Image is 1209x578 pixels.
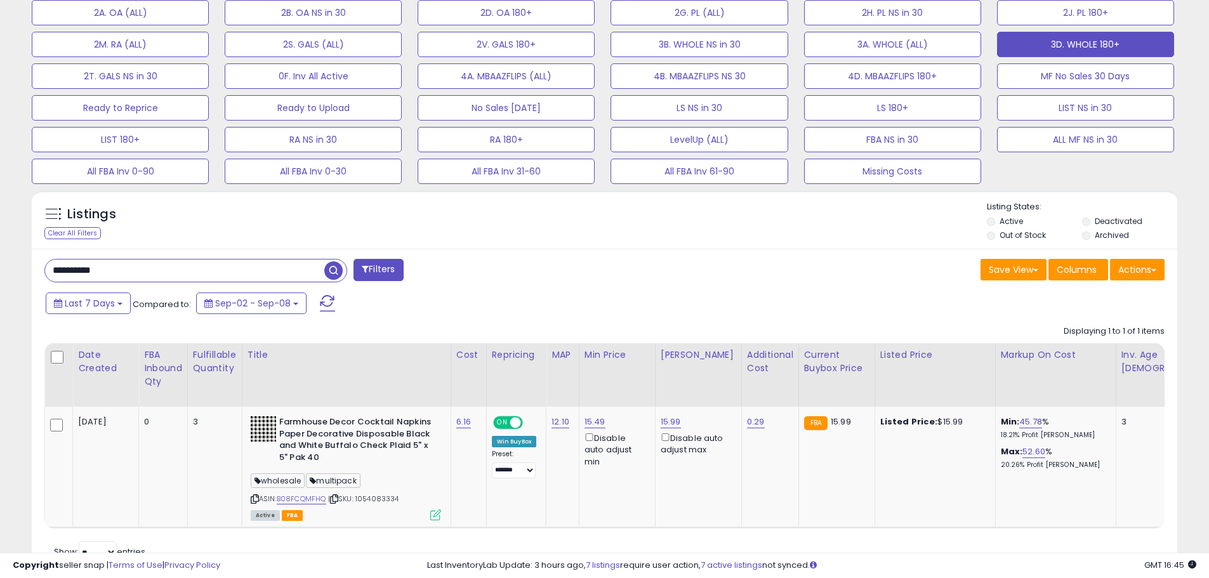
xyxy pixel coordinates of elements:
[804,348,869,375] div: Current Buybox Price
[78,416,129,428] div: [DATE]
[67,206,116,223] h5: Listings
[981,259,1047,280] button: Save View
[144,348,182,388] div: FBA inbound Qty
[225,159,402,184] button: All FBA Inv 0-30
[552,416,569,428] a: 12.10
[1019,416,1042,428] a: 45.78
[418,127,595,152] button: RA 180+
[418,95,595,121] button: No Sales [DATE]
[65,297,115,310] span: Last 7 Days
[328,494,399,504] span: | SKU: 1054083334
[251,416,276,442] img: 61SNpd5jpxL._SL40_.jpg
[32,63,209,89] button: 2T. GALS NS in 30
[1057,263,1097,276] span: Columns
[1001,431,1106,440] p: 18.21% Profit [PERSON_NAME]
[1144,559,1196,571] span: 2025-09-17 16:45 GMT
[13,559,59,571] strong: Copyright
[880,348,990,362] div: Listed Price
[831,416,851,428] span: 15.99
[1095,216,1142,227] label: Deactivated
[492,450,537,478] div: Preset:
[215,297,291,310] span: Sep-02 - Sep-08
[193,416,232,428] div: 3
[251,416,441,519] div: ASIN:
[1001,416,1106,440] div: %
[418,159,595,184] button: All FBA Inv 31-60
[78,348,133,375] div: Date Created
[987,201,1177,213] p: Listing States:
[995,343,1116,407] th: The percentage added to the cost of goods (COGS) that forms the calculator for Min & Max prices.
[193,348,237,375] div: Fulfillable Quantity
[611,63,788,89] button: 4B. MBAAZFLIPS NS 30
[353,259,403,281] button: Filters
[225,95,402,121] button: Ready to Upload
[164,559,220,571] a: Privacy Policy
[880,416,938,428] b: Listed Price:
[248,348,446,362] div: Title
[133,298,191,310] span: Compared to:
[251,510,280,521] span: All listings currently available for purchase on Amazon
[1064,325,1165,338] div: Displaying 1 to 1 of 1 items
[520,417,541,428] span: OFF
[1048,259,1108,280] button: Columns
[144,416,178,428] div: 0
[997,32,1174,57] button: 3D. WHOLE 180+
[585,416,605,428] a: 15.49
[1001,446,1106,470] div: %
[661,416,681,428] a: 15.99
[196,292,307,314] button: Sep-02 - Sep-08
[804,127,981,152] button: FBA NS in 30
[997,63,1174,89] button: MF No Sales 30 Days
[611,32,788,57] button: 3B. WHOLE NS in 30
[282,510,303,521] span: FBA
[109,559,162,571] a: Terms of Use
[277,494,326,504] a: B08FCQMFHQ
[804,63,981,89] button: 4D. MBAAZFLIPS 180+
[456,416,472,428] a: 6.16
[1110,259,1165,280] button: Actions
[661,431,732,456] div: Disable auto adjust max
[586,559,620,571] a: 7 listings
[611,127,788,152] button: LevelUp (ALL)
[13,560,220,572] div: seller snap | |
[1001,348,1111,362] div: Markup on Cost
[804,416,828,430] small: FBA
[747,348,793,375] div: Additional Cost
[492,436,537,447] div: Win BuyBox
[306,473,360,488] span: multipack
[279,416,433,466] b: Farmhouse Decor Cocktail Napkins Paper Decorative Disposable Black and White Buffalo Check Plaid ...
[804,32,981,57] button: 3A. WHOLE (ALL)
[418,32,595,57] button: 2V. GALS 180+
[225,32,402,57] button: 2S. GALS (ALL)
[494,417,510,428] span: ON
[32,95,209,121] button: Ready to Reprice
[44,227,101,239] div: Clear All Filters
[611,95,788,121] button: LS NS in 30
[997,127,1174,152] button: ALL MF NS in 30
[747,416,765,428] a: 0.29
[1001,445,1023,457] b: Max:
[456,348,481,362] div: Cost
[1095,230,1129,240] label: Archived
[1022,445,1045,458] a: 52.60
[552,348,574,362] div: MAP
[880,416,986,428] div: $15.99
[32,159,209,184] button: All FBA Inv 0-90
[1000,230,1046,240] label: Out of Stock
[427,560,1196,572] div: Last InventoryLab Update: 3 hours ago, require user action, not synced.
[804,95,981,121] button: LS 180+
[225,127,402,152] button: RA NS in 30
[418,63,595,89] button: 4A. MBAAZFLIPS (ALL)
[492,348,541,362] div: Repricing
[585,348,650,362] div: Min Price
[661,348,736,362] div: [PERSON_NAME]
[1000,216,1023,227] label: Active
[585,431,645,468] div: Disable auto adjust min
[32,127,209,152] button: LIST 180+
[46,292,131,314] button: Last 7 Days
[225,63,402,89] button: 0F. Inv All Active
[804,159,981,184] button: Missing Costs
[1001,416,1020,428] b: Min:
[54,546,145,558] span: Show: entries
[32,32,209,57] button: 2M. RA (ALL)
